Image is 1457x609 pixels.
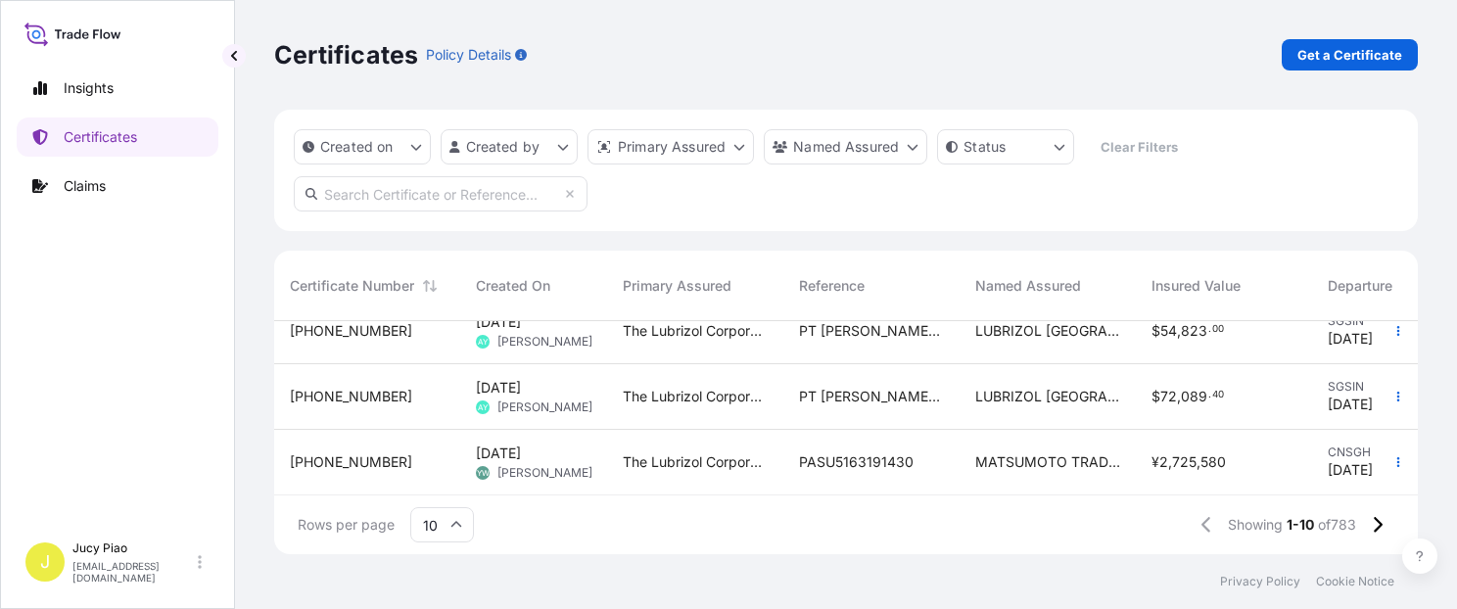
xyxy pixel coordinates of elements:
a: Certificates [17,117,218,157]
span: Primary Assured [623,276,731,296]
p: [EMAIL_ADDRESS][DOMAIN_NAME] [72,560,194,584]
span: , [1168,455,1172,469]
span: . [1208,326,1211,333]
span: $ [1151,324,1160,338]
span: LUBRIZOL [GEOGRAPHIC_DATA] (PTE) LTD [975,387,1120,406]
p: Named Assured [793,137,899,157]
span: of 783 [1318,515,1356,535]
a: Privacy Policy [1220,574,1300,589]
span: 1-10 [1287,515,1314,535]
span: Reference [799,276,865,296]
span: PT [PERSON_NAME] INDONESIA [799,321,944,341]
input: Search Certificate or Reference... [294,176,587,211]
span: , [1197,455,1200,469]
a: Claims [17,166,218,206]
span: AY [478,398,488,417]
span: 580 [1200,455,1226,469]
span: SGSIN [1328,379,1443,395]
span: Certificate Number [290,276,414,296]
span: The Lubrizol Corporation [623,387,768,406]
span: The Lubrizol Corporation [623,452,768,472]
p: Primary Assured [618,137,726,157]
span: [PERSON_NAME] [497,465,592,481]
p: Created on [320,137,394,157]
button: cargoOwner Filter options [764,129,927,164]
p: Insights [64,78,114,98]
span: 725 [1172,455,1197,469]
p: Certificates [64,127,137,147]
span: 089 [1181,390,1207,403]
span: Departure [1328,276,1392,296]
span: [PHONE_NUMBER] [290,387,412,406]
span: [DATE] [476,378,521,398]
span: [PHONE_NUMBER] [290,321,412,341]
span: PASU5163191430 [799,452,914,472]
span: YW [477,463,490,483]
span: 2 [1159,455,1168,469]
span: [PHONE_NUMBER] [290,452,412,472]
p: Clear Filters [1101,137,1178,157]
p: Policy Details [426,45,511,65]
span: MATSUMOTO TRADING CO LTD [975,452,1120,472]
p: Certificates [274,39,418,70]
span: , [1177,390,1181,403]
button: distributor Filter options [587,129,754,164]
span: [DATE] [476,312,521,332]
span: [PERSON_NAME] [497,334,592,350]
span: , [1177,324,1181,338]
span: CNSGH [1328,445,1443,460]
span: LUBRIZOL [GEOGRAPHIC_DATA] (PTE) LTD [975,321,1120,341]
span: [DATE] [1328,329,1373,349]
span: The Lubrizol Corporation [623,321,768,341]
button: Clear Filters [1084,131,1194,163]
span: 54 [1160,324,1177,338]
span: [DATE] [1328,460,1373,480]
span: $ [1151,390,1160,403]
span: PT [PERSON_NAME] INDONESIA [799,387,944,406]
p: Claims [64,176,106,196]
a: Get a Certificate [1282,39,1418,70]
a: Cookie Notice [1316,574,1394,589]
button: Sort [418,274,442,298]
span: SGSIN [1328,313,1443,329]
span: ¥ [1151,455,1159,469]
span: Showing [1228,515,1283,535]
span: AY [478,332,488,351]
p: Status [963,137,1006,157]
span: 823 [1181,324,1207,338]
span: . [1208,392,1211,398]
p: Jucy Piao [72,540,194,556]
p: Created by [466,137,540,157]
span: Created On [476,276,550,296]
span: Rows per page [298,515,395,535]
span: Insured Value [1151,276,1241,296]
button: createdOn Filter options [294,129,431,164]
span: [DATE] [1328,395,1373,414]
span: Named Assured [975,276,1081,296]
span: 72 [1160,390,1177,403]
a: Insights [17,69,218,108]
p: Get a Certificate [1297,45,1402,65]
button: createdBy Filter options [441,129,578,164]
span: 40 [1212,392,1224,398]
span: 00 [1212,326,1224,333]
span: [DATE] [476,444,521,463]
span: [PERSON_NAME] [497,399,592,415]
span: J [40,552,50,572]
button: certificateStatus Filter options [937,129,1074,164]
